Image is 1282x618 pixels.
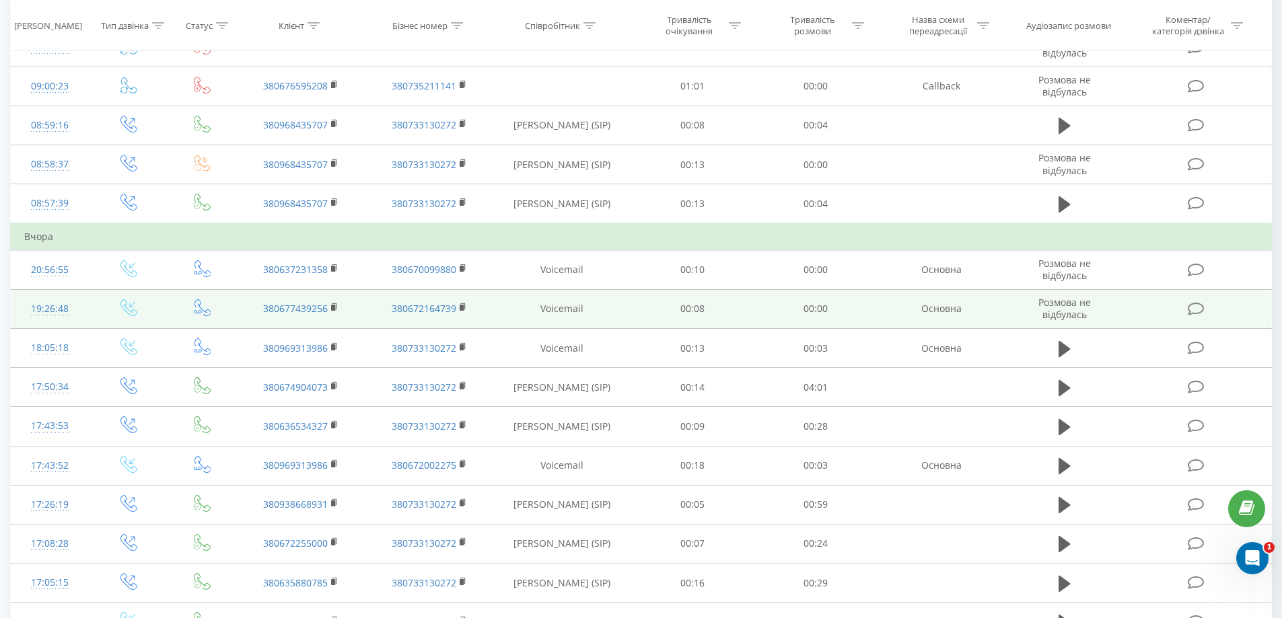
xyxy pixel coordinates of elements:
a: 380637231358 [263,263,328,276]
a: 380733130272 [392,118,456,131]
div: Тривалість очікування [653,14,725,37]
div: 08:58:37 [24,151,76,178]
td: [PERSON_NAME] (SIP) [493,485,631,524]
span: Розмова не відбулась [1038,257,1091,282]
td: [PERSON_NAME] (SIP) [493,368,631,407]
td: 00:05 [631,485,754,524]
td: 00:59 [754,485,878,524]
a: 380969313986 [263,459,328,471]
span: Розмова не відбулась [1038,73,1091,98]
td: 00:04 [754,184,878,224]
div: 17:43:52 [24,453,76,479]
div: Коментар/категорія дзвінка [1149,14,1227,37]
a: 380636534327 [263,420,328,432]
td: 00:00 [754,250,878,289]
td: [PERSON_NAME] (SIP) [493,106,631,145]
a: 380733130272 [392,158,456,171]
td: 00:13 [631,184,754,224]
td: Voicemail [493,446,631,485]
td: 00:07 [631,524,754,563]
a: 380733130272 [392,420,456,432]
div: 08:59:16 [24,112,76,139]
td: 04:01 [754,368,878,407]
span: Розмова не відбулась [1038,151,1091,176]
div: 20:56:55 [24,257,76,283]
td: 00:08 [631,289,754,328]
td: Voicemail [493,289,631,328]
div: 17:26:19 [24,492,76,518]
td: 00:29 [754,564,878,603]
td: Вчора [11,223,1272,250]
a: 380733130272 [392,342,456,354]
td: 00:16 [631,564,754,603]
td: 00:09 [631,407,754,446]
span: 1 [1264,542,1275,553]
a: 380733130272 [392,576,456,589]
div: 19:26:48 [24,296,76,322]
td: Основна [877,289,1005,328]
div: 09:00:23 [24,73,76,100]
a: 380938668931 [263,498,328,510]
td: Voicemail [493,329,631,368]
span: Розмова не відбулась [1038,296,1091,321]
a: 380672255000 [263,537,328,549]
td: 00:18 [631,446,754,485]
a: 380674904073 [263,381,328,393]
td: Voicemail [493,250,631,289]
div: [PERSON_NAME] [14,20,82,31]
a: 380733130272 [392,537,456,549]
td: 00:00 [754,67,878,106]
a: 380968435707 [263,158,328,171]
a: 380733130272 [392,381,456,393]
a: 380672164739 [392,302,456,315]
td: 00:00 [754,145,878,184]
td: [PERSON_NAME] (SIP) [493,407,631,446]
td: [PERSON_NAME] (SIP) [493,564,631,603]
td: 00:14 [631,368,754,407]
div: Аудіозапис розмови [1026,20,1111,31]
a: 380676595208 [263,79,328,92]
a: 380670099880 [392,263,456,276]
td: [PERSON_NAME] (SIP) [493,145,631,184]
td: 01:01 [631,67,754,106]
td: 00:00 [754,289,878,328]
td: 00:13 [631,145,754,184]
div: 17:08:28 [24,531,76,557]
a: 380968435707 [263,197,328,210]
div: Клієнт [279,20,304,31]
a: 380733130272 [392,498,456,510]
div: 17:50:34 [24,374,76,400]
a: 380733130272 [392,197,456,210]
div: Тип дзвінка [101,20,149,31]
td: Callback [877,67,1005,106]
div: Тривалість розмови [777,14,849,37]
a: 380677439256 [263,302,328,315]
a: 380969313986 [263,342,328,354]
td: 00:08 [631,106,754,145]
div: Статус [186,20,213,31]
td: 00:03 [754,446,878,485]
a: 380672002275 [392,459,456,471]
div: Назва схеми переадресації [902,14,974,37]
div: 17:43:53 [24,413,76,439]
div: 08:57:39 [24,190,76,217]
div: 18:05:18 [24,335,76,361]
a: 380735211141 [392,79,456,92]
td: 00:04 [754,106,878,145]
a: 380968435707 [263,118,328,131]
div: Бізнес номер [392,20,448,31]
td: 00:03 [754,329,878,368]
td: 00:13 [631,329,754,368]
td: Основна [877,329,1005,368]
div: 17:05:15 [24,570,76,596]
td: 00:10 [631,250,754,289]
td: 00:28 [754,407,878,446]
td: [PERSON_NAME] (SIP) [493,524,631,563]
iframe: Intercom live chat [1236,542,1269,574]
td: Основна [877,250,1005,289]
a: 380635880785 [263,576,328,589]
td: Основна [877,446,1005,485]
td: 00:24 [754,524,878,563]
div: Співробітник [525,20,580,31]
td: [PERSON_NAME] (SIP) [493,184,631,224]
